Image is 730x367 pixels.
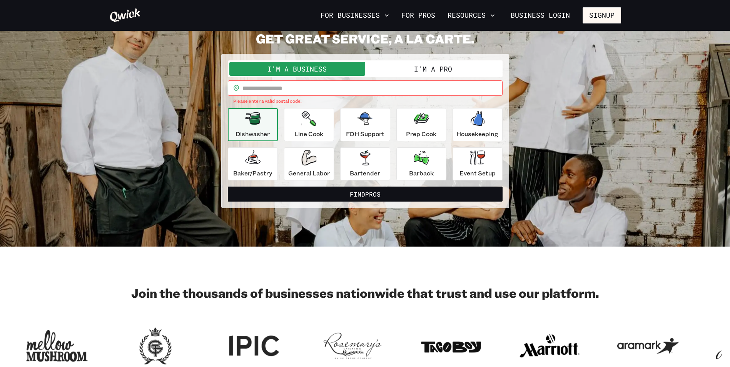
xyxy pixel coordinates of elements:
[459,168,496,178] p: Event Setup
[228,147,278,180] button: Baker/Pastry
[420,325,482,367] img: Logo for Taco Boy
[340,108,390,141] button: FOH Support
[350,168,380,178] p: Bartender
[223,325,285,367] img: Logo for IPIC
[453,147,503,180] button: Event Setup
[317,9,392,22] button: For Businesses
[109,285,621,300] h2: Join the thousands of businesses nationwide that trust and use our platform.
[228,108,278,141] button: Dishwasher
[228,187,503,202] button: FindPros
[322,325,383,367] img: Logo for Rosemary's Catering
[409,168,434,178] p: Barback
[229,62,365,76] button: I'm a Business
[236,129,270,138] p: Dishwasher
[398,9,438,22] a: For Pros
[453,108,503,141] button: Housekeeping
[221,31,509,46] h2: GET GREAT SERVICE, A LA CARTE.
[284,147,334,180] button: General Labor
[340,147,390,180] button: Bartender
[583,7,621,23] button: Signup
[396,147,446,180] button: Barback
[288,168,330,178] p: General Labor
[233,168,272,178] p: Baker/Pastry
[504,7,576,23] a: Business Login
[444,9,498,22] button: Resources
[396,108,446,141] button: Prep Cook
[26,325,88,367] img: Logo for Mellow Mushroom
[406,129,436,138] p: Prep Cook
[365,62,501,76] button: I'm a Pro
[456,129,498,138] p: Housekeeping
[617,325,679,367] img: Logo for Aramark
[284,108,334,141] button: Line Cook
[125,325,186,367] img: Logo for Georgian Terrace
[346,129,384,138] p: FOH Support
[294,129,323,138] p: Line Cook
[519,325,580,367] img: Logo for Marriott
[233,97,497,105] p: Please enter a valid postal code.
